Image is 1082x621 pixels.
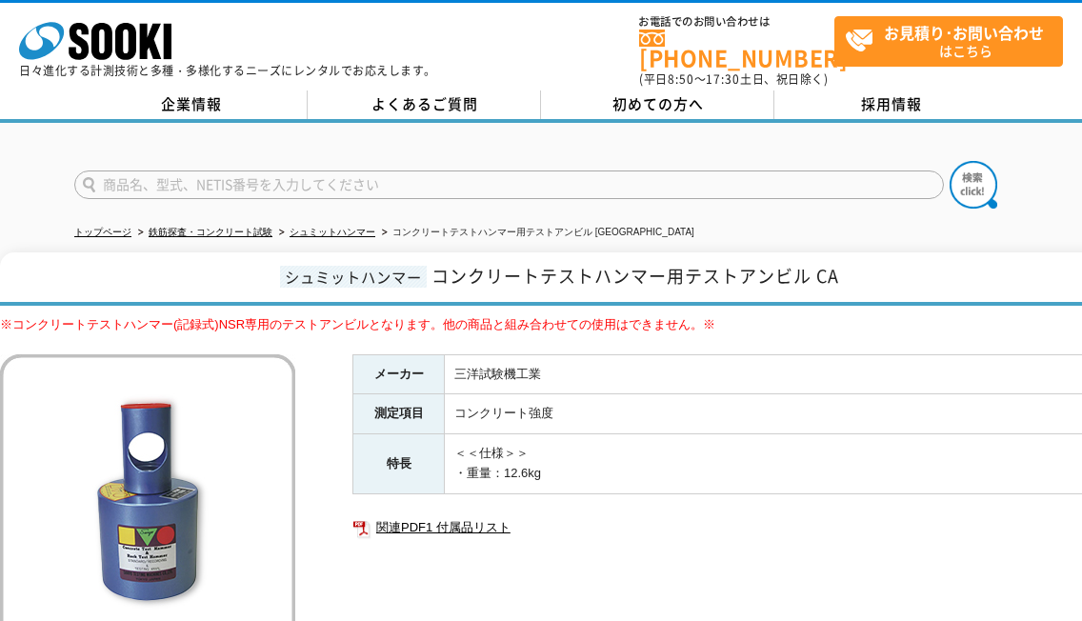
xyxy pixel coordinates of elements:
a: 初めての方へ [541,90,774,119]
strong: お見積り･お問い合わせ [884,21,1044,44]
th: 測定項目 [353,394,445,434]
span: はこちら [845,17,1062,65]
span: コンクリートテストハンマー用テストアンビル CA [431,263,839,289]
span: お電話でのお問い合わせは [639,16,834,28]
p: 日々進化する計測技術と多種・多様化するニーズにレンタルでお応えします。 [19,65,436,76]
span: シュミットハンマー [280,266,427,288]
a: トップページ [74,227,131,237]
a: シュミットハンマー [290,227,375,237]
a: 採用情報 [774,90,1008,119]
a: お見積り･お問い合わせはこちら [834,16,1063,67]
a: 企業情報 [74,90,308,119]
span: 17:30 [706,70,740,88]
a: 鉄筋探査・コンクリート試験 [149,227,272,237]
span: 8:50 [668,70,694,88]
input: 商品名、型式、NETIS番号を入力してください [74,170,944,199]
th: 特長 [353,434,445,494]
a: よくあるご質問 [308,90,541,119]
a: [PHONE_NUMBER] [639,30,834,69]
th: メーカー [353,354,445,394]
img: btn_search.png [950,161,997,209]
span: 初めての方へ [612,93,704,114]
li: コンクリートテストハンマー用テストアンビル [GEOGRAPHIC_DATA] [378,223,694,243]
span: (平日 ～ 土日、祝日除く) [639,70,828,88]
